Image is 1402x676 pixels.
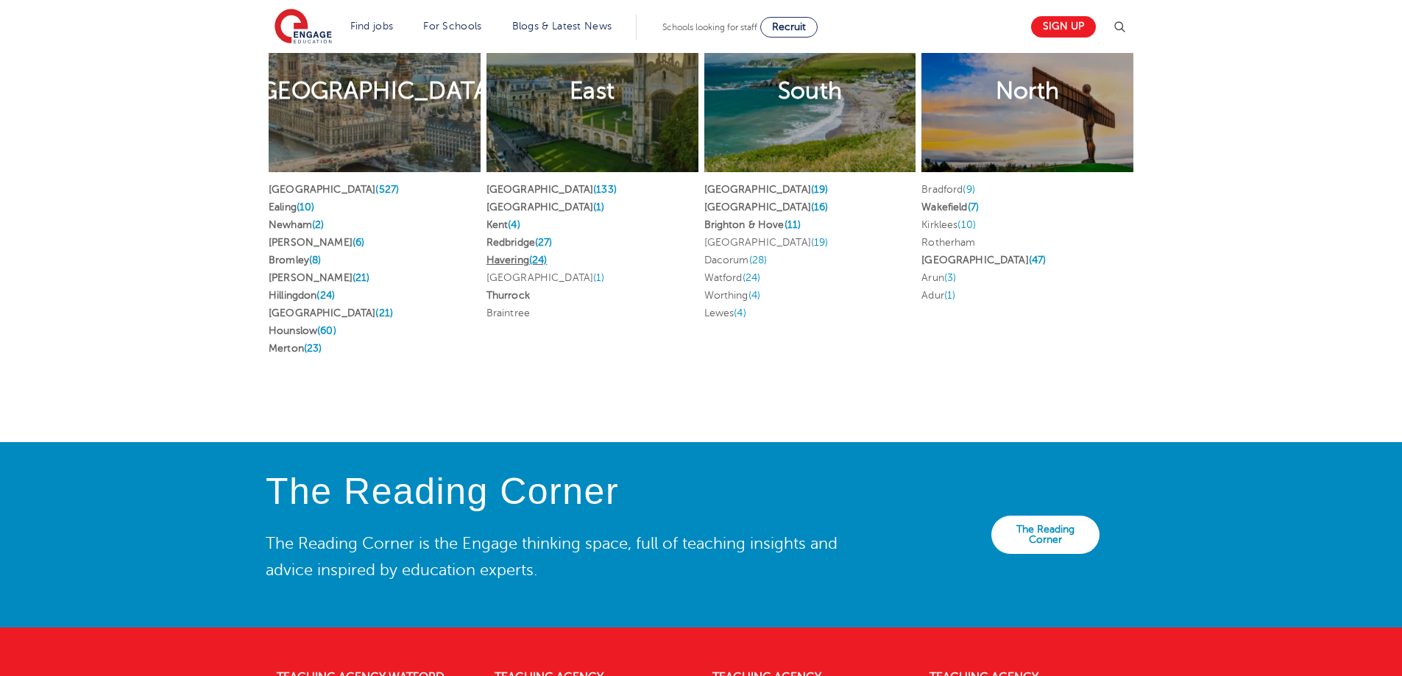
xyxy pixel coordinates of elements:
[778,76,843,107] h2: South
[1031,16,1096,38] a: Sign up
[749,255,768,266] span: (28)
[486,269,698,287] li: [GEOGRAPHIC_DATA]
[269,272,369,283] a: [PERSON_NAME](21)
[309,255,321,266] span: (8)
[350,21,394,32] a: Find jobs
[704,305,916,322] li: Lewes
[921,202,979,213] a: Wakefield(7)
[375,184,399,195] span: (527)
[269,290,335,301] a: Hillingdon(24)
[921,255,1046,266] a: [GEOGRAPHIC_DATA](47)
[275,9,332,46] img: Engage Education
[486,237,553,248] a: Redbridge(27)
[991,516,1100,554] a: The Reading Corner
[297,202,315,213] span: (10)
[423,21,481,32] a: For Schools
[811,202,829,213] span: (16)
[375,307,393,319] span: (21)
[269,307,393,319] a: [GEOGRAPHIC_DATA](21)
[253,76,496,107] h2: [GEOGRAPHIC_DATA]
[593,202,604,213] span: (1)
[269,237,364,248] a: [PERSON_NAME](6)
[266,472,849,512] h4: The Reading Corner
[529,255,548,266] span: (24)
[944,290,955,301] span: (1)
[921,216,1133,234] li: Kirklees
[486,305,698,322] li: Braintree
[968,202,979,213] span: (7)
[353,237,364,248] span: (6)
[996,76,1060,107] h2: North
[944,272,956,283] span: (3)
[486,202,605,213] a: [GEOGRAPHIC_DATA](1)
[704,184,829,195] a: [GEOGRAPHIC_DATA](19)
[266,530,849,583] p: The Reading Corner is the Engage thinking space, full of teaching insights and advice inspired by...
[963,184,974,195] span: (9)
[704,252,916,269] li: Dacorum
[957,219,976,230] span: (10)
[921,269,1133,287] li: Arun
[316,290,335,301] span: (24)
[921,234,1133,252] li: Rotherham
[486,184,617,195] a: [GEOGRAPHIC_DATA](133)
[512,21,612,32] a: Blogs & Latest News
[772,21,806,32] span: Recruit
[921,181,1133,199] li: Bradford
[704,219,801,230] a: Brighton & Hove(11)
[704,269,916,287] li: Watford
[704,234,916,252] li: [GEOGRAPHIC_DATA]
[269,184,399,195] a: [GEOGRAPHIC_DATA](527)
[743,272,761,283] span: (24)
[760,17,818,38] a: Recruit
[269,343,322,354] a: Merton(23)
[269,255,321,266] a: Bromley(8)
[317,325,336,336] span: (60)
[662,22,757,32] span: Schools looking for staff
[486,290,530,301] a: Thurrock
[570,76,615,107] h2: East
[921,287,1133,305] li: Adur
[486,219,520,230] a: Kent(4)
[508,219,520,230] span: (4)
[785,219,801,230] span: (11)
[1029,255,1047,266] span: (47)
[811,237,829,248] span: (19)
[535,237,553,248] span: (27)
[269,202,314,213] a: Ealing(10)
[304,343,322,354] span: (23)
[748,290,760,301] span: (4)
[269,219,324,230] a: Newham(2)
[704,287,916,305] li: Worthing
[593,184,617,195] span: (133)
[269,325,336,336] a: Hounslow(60)
[486,255,548,266] a: Havering(24)
[353,272,370,283] span: (21)
[704,202,829,213] a: [GEOGRAPHIC_DATA](16)
[312,219,324,230] span: (2)
[734,307,746,319] span: (4)
[811,184,829,195] span: (19)
[593,272,604,283] span: (1)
